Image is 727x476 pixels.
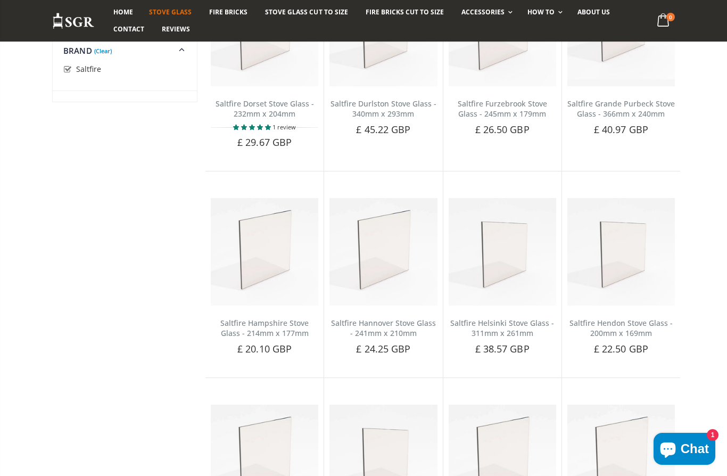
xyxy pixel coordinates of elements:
[331,99,436,119] a: Saltfire Durlston Stove Glass - 340mm x 293mm
[650,433,718,467] inbox-online-store-chat: Shopify online store chat
[209,7,247,17] span: Fire Bricks
[458,99,547,119] a: Saltfire Furzebrook Stove Glass - 245mm x 179mm
[105,4,141,21] a: Home
[257,4,356,21] a: Stove Glass Cut To Size
[113,24,144,34] span: Contact
[449,198,556,306] img: Saltfire Helsinki Stove Glass has a rectangular shape
[105,21,152,38] a: Contact
[567,198,675,306] img: Saltfire Hendon Stove Glass having rectangle shape
[450,318,554,338] a: Saltfire Helsinki Stove Glass - 311mm x 261mm
[265,7,348,17] span: Stove Glass Cut To Size
[577,7,610,17] span: About us
[594,342,648,355] span: £ 22.50 GBP
[162,24,190,34] span: Reviews
[149,7,192,17] span: Stove Glass
[666,13,675,21] span: 0
[475,342,530,355] span: £ 38.57 GBP
[237,342,292,355] span: £ 20.10 GBP
[113,7,133,17] span: Home
[519,4,568,21] a: How To
[461,7,505,17] span: Accessories
[141,4,200,21] a: Stove Glass
[94,50,112,52] a: (Clear)
[653,11,675,31] a: 0
[63,45,92,56] span: Brand
[366,7,444,17] span: Fire Bricks Cut To Size
[329,198,437,306] img: Saltfire Hannover Stove Glass
[356,123,410,136] span: £ 45.22 GBP
[272,123,296,131] span: 1 review
[201,4,255,21] a: Fire Bricks
[52,12,95,30] img: Stove Glass Replacement
[233,123,272,131] span: 5.00 stars
[154,21,198,38] a: Reviews
[567,99,675,119] a: Saltfire Grande Purbeck Stove Glass - 366mm x 240mm
[220,318,309,338] a: Saltfire Hampshire Stove Glass - 214mm x 177mm
[356,342,410,355] span: £ 24.25 GBP
[331,318,436,338] a: Saltfire Hannover Stove Glass - 241mm x 210mm
[569,318,673,338] a: Saltfire Hendon Stove Glass - 200mm x 169mm
[569,4,618,21] a: About us
[475,123,530,136] span: £ 26.50 GBP
[76,64,101,74] span: Saltfire
[594,123,648,136] span: £ 40.97 GBP
[211,198,318,306] img: Saltfire Hampshire Stove Glass
[527,7,555,17] span: How To
[237,136,292,149] span: £ 29.67 GBP
[453,4,518,21] a: Accessories
[216,99,314,119] a: Saltfire Dorset Stove Glass - 232mm x 204mm
[358,4,452,21] a: Fire Bricks Cut To Size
